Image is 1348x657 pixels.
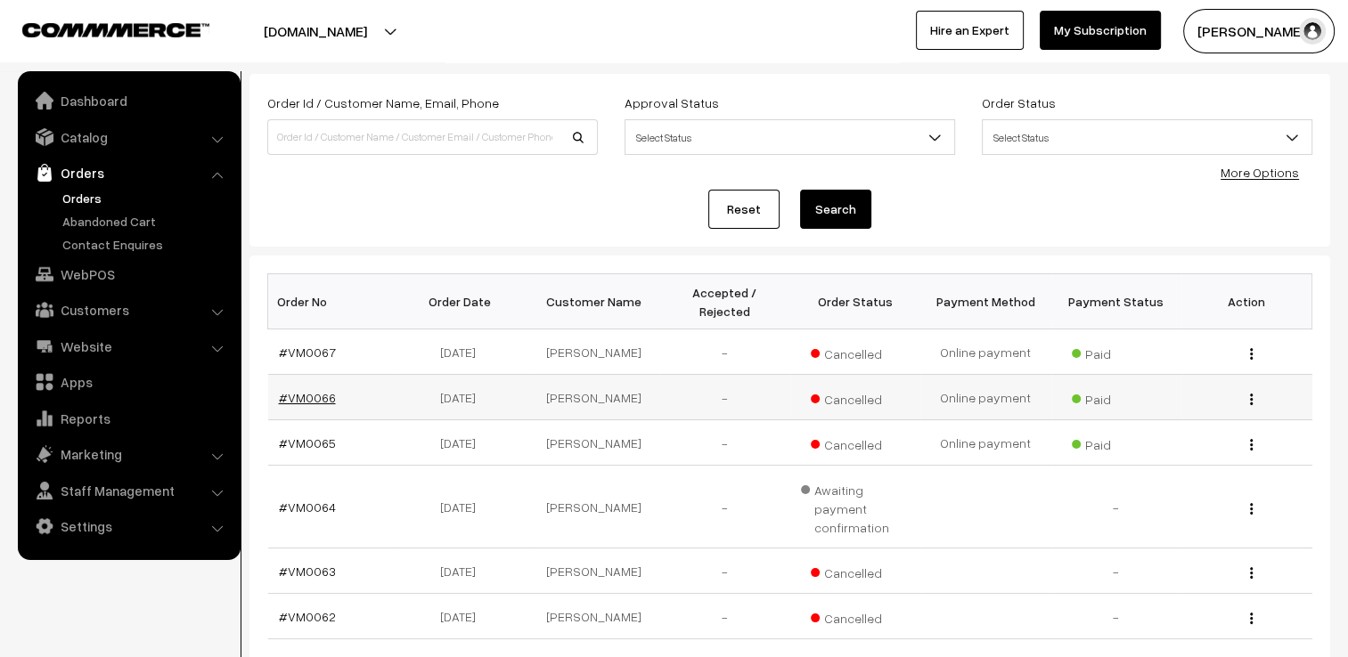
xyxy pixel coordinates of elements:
[58,189,234,207] a: Orders
[811,604,900,628] span: Cancelled
[529,420,660,466] td: [PERSON_NAME]
[1250,567,1253,579] img: Menu
[659,548,790,594] td: -
[398,420,529,466] td: [DATE]
[811,340,900,363] span: Cancelled
[279,390,336,405] a: #VM0066
[790,274,921,329] th: Order Status
[811,385,900,409] span: Cancelled
[279,345,336,360] a: #VM0067
[1250,393,1253,405] img: Menu
[1221,165,1299,180] a: More Options
[625,93,719,112] label: Approval Status
[529,466,660,548] td: [PERSON_NAME]
[279,609,336,624] a: #VM0062
[811,559,900,582] span: Cancelled
[1250,503,1253,515] img: Menu
[920,329,1051,375] td: Online payment
[1072,385,1161,409] span: Paid
[1072,431,1161,454] span: Paid
[279,435,336,450] a: #VM0065
[1051,274,1182,329] th: Payment Status
[279,564,336,579] a: #VM0063
[659,375,790,420] td: -
[659,274,790,329] th: Accepted / Rejected
[982,119,1312,155] span: Select Status
[267,119,598,155] input: Order Id / Customer Name / Customer Email / Customer Phone
[529,548,660,594] td: [PERSON_NAME]
[920,375,1051,420] td: Online payment
[1072,340,1161,363] span: Paid
[529,594,660,639] td: [PERSON_NAME]
[800,190,871,229] button: Search
[279,499,336,515] a: #VM0064
[1051,548,1182,594] td: -
[267,93,499,112] label: Order Id / Customer Name, Email, Phone
[22,510,234,542] a: Settings
[1040,11,1161,50] a: My Subscription
[982,93,1056,112] label: Order Status
[22,366,234,398] a: Apps
[529,375,660,420] td: [PERSON_NAME]
[529,274,660,329] th: Customer Name
[22,85,234,117] a: Dashboard
[1183,9,1335,53] button: [PERSON_NAME]
[529,329,660,375] td: [PERSON_NAME]
[22,402,234,434] a: Reports
[1299,18,1326,45] img: user
[625,122,954,153] span: Select Status
[1051,466,1182,548] td: -
[58,212,234,231] a: Abandoned Cart
[22,294,234,326] a: Customers
[811,431,900,454] span: Cancelled
[625,119,955,155] span: Select Status
[916,11,1024,50] a: Hire an Expert
[22,157,234,189] a: Orders
[920,274,1051,329] th: Payment Method
[22,330,234,362] a: Website
[801,476,911,537] span: Awaiting payment confirmation
[1181,274,1312,329] th: Action
[398,375,529,420] td: [DATE]
[22,258,234,290] a: WebPOS
[1051,594,1182,639] td: -
[659,594,790,639] td: -
[1250,612,1253,624] img: Menu
[22,121,234,153] a: Catalog
[398,274,529,329] th: Order Date
[22,438,234,470] a: Marketing
[22,474,234,507] a: Staff Management
[398,466,529,548] td: [DATE]
[708,190,780,229] a: Reset
[1250,348,1253,360] img: Menu
[398,329,529,375] td: [DATE]
[983,122,1311,153] span: Select Status
[201,9,429,53] button: [DOMAIN_NAME]
[920,420,1051,466] td: Online payment
[398,594,529,639] td: [DATE]
[1250,439,1253,450] img: Menu
[398,548,529,594] td: [DATE]
[268,274,399,329] th: Order No
[22,23,209,36] img: COMMMERCE
[659,466,790,548] td: -
[659,329,790,375] td: -
[22,18,178,39] a: COMMMERCE
[659,420,790,466] td: -
[58,235,234,254] a: Contact Enquires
